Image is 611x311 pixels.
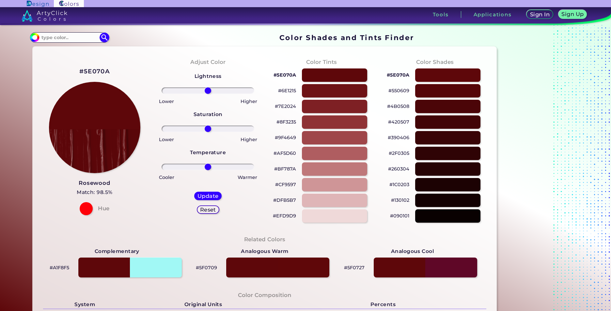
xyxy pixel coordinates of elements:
[388,165,409,173] p: #260304
[244,235,285,244] h4: Related Colors
[390,212,409,220] p: #090101
[198,194,218,199] h5: Update
[43,300,126,309] h5: System
[241,247,289,256] strong: Analogous Warm
[391,247,434,256] strong: Analogous Cool
[159,97,174,105] p: Lower
[560,10,586,19] a: Sign Up
[388,134,409,141] p: #390406
[77,188,113,197] h5: Match: 98.5%
[474,12,512,17] h3: Applications
[528,10,552,19] a: Sign In
[127,300,280,309] h5: Original Units
[190,149,226,155] strong: Temperature
[273,196,296,204] p: #DFB5B7
[77,178,113,197] a: Rosewood Match: 98.5%
[273,212,296,220] p: #EFD9D9
[387,102,409,110] p: #4B0508
[194,111,223,117] strong: Saturation
[306,57,337,67] h4: Color Tints
[241,136,257,143] p: Higher
[241,97,257,105] p: Higher
[39,33,100,42] input: type color..
[100,33,109,42] img: icon search
[275,102,296,110] p: #7E2024
[274,165,296,173] p: #BF787A
[49,82,140,173] img: paint_stamp_2_half.png
[531,12,549,17] h5: Sign In
[344,264,365,272] p: #5F0727
[563,12,583,17] h5: Sign Up
[238,290,291,300] h4: Color Composition
[238,173,257,181] p: Warmer
[77,179,113,187] h3: Rosewood
[276,118,296,126] p: #8F3235
[79,67,110,76] h2: #5E070A
[95,247,139,256] strong: Complementary
[190,57,226,67] h4: Adjust Color
[389,149,409,157] p: #2F0305
[280,300,486,309] h5: Percents
[279,33,414,42] h1: Color Shades and Tints Finder
[387,71,409,79] p: #5E070A
[275,181,296,188] p: #CF9597
[278,87,296,95] p: #6E1215
[159,136,174,143] p: Lower
[201,207,215,212] h5: Reset
[274,149,296,157] p: #AF5D60
[27,1,49,7] img: ArtyClick Design logo
[22,10,68,22] img: logo_artyclick_colors_white.svg
[159,173,174,181] p: Cooler
[274,71,296,79] p: #5E070A
[389,181,409,188] p: #1C0203
[275,134,296,141] p: #9F4649
[50,264,69,272] p: #A1F8F5
[98,204,109,213] h4: Hue
[391,196,409,204] p: #130102
[416,57,454,67] h4: Color Shades
[196,264,217,272] p: #5F0709
[433,12,449,17] h3: Tools
[195,73,222,79] strong: Lightness
[388,118,409,126] p: #420507
[388,87,409,95] p: #550609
